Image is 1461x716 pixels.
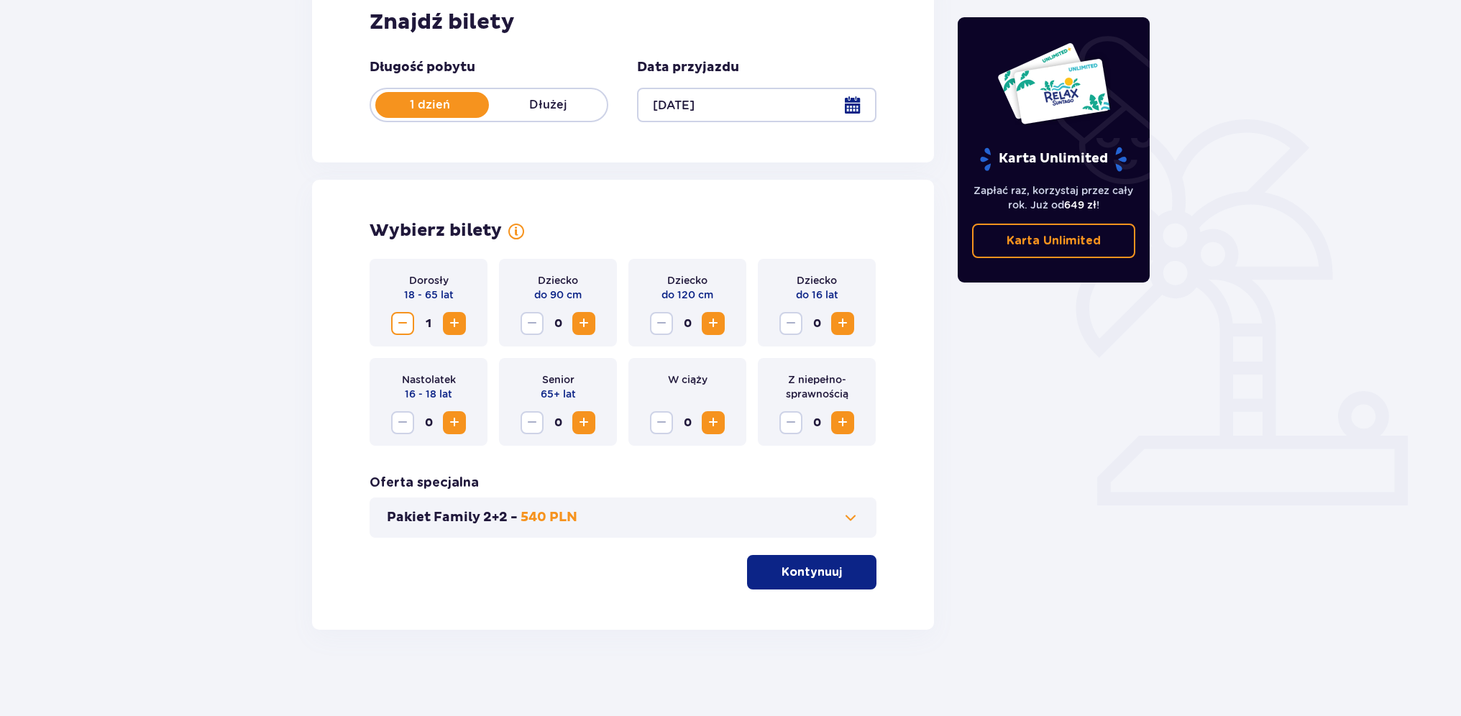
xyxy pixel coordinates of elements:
p: Dziecko [538,273,578,288]
button: Zwiększ [702,411,725,434]
span: 0 [676,411,699,434]
button: Zmniejsz [779,312,802,335]
span: 0 [805,312,828,335]
button: Zwiększ [443,411,466,434]
button: Zwiększ [572,312,595,335]
p: Długość pobytu [370,59,475,76]
p: Karta Unlimited [979,147,1128,172]
p: Karta Unlimited [1007,233,1101,249]
h3: Oferta specjalna [370,474,479,492]
img: Dwie karty całoroczne do Suntago z napisem 'UNLIMITED RELAX', na białym tle z tropikalnymi liśćmi... [997,42,1111,125]
button: Zmniejsz [521,312,544,335]
h2: Wybierz bilety [370,220,502,242]
p: Dziecko [797,273,837,288]
p: Dłużej [489,97,607,113]
button: Zwiększ [572,411,595,434]
button: Zwiększ [831,411,854,434]
p: Zapłać raz, korzystaj przez cały rok. Już od ! [972,183,1136,212]
button: Zmniejsz [779,411,802,434]
p: 65+ lat [541,387,576,401]
span: 0 [676,312,699,335]
button: Pakiet Family 2+2 -540 PLN [387,509,859,526]
button: Zwiększ [831,312,854,335]
p: Senior [542,372,574,387]
p: Dziecko [667,273,707,288]
p: 16 - 18 lat [405,387,452,401]
p: 540 PLN [521,509,577,526]
p: Data przyjazdu [637,59,739,76]
p: Pakiet Family 2+2 - [387,509,518,526]
span: 0 [417,411,440,434]
p: Nastolatek [402,372,456,387]
p: Dorosły [409,273,449,288]
span: 649 zł [1064,199,1096,211]
p: do 16 lat [796,288,838,302]
button: Zmniejsz [650,411,673,434]
span: 0 [805,411,828,434]
a: Karta Unlimited [972,224,1136,258]
button: Zmniejsz [521,411,544,434]
p: 1 dzień [371,97,489,113]
p: do 90 cm [534,288,582,302]
span: 1 [417,312,440,335]
p: Kontynuuj [782,564,842,580]
button: Zwiększ [702,312,725,335]
span: 0 [546,411,569,434]
button: Zmniejsz [391,312,414,335]
p: Z niepełno­sprawnością [769,372,864,401]
button: Zmniejsz [650,312,673,335]
span: 0 [546,312,569,335]
button: Zmniejsz [391,411,414,434]
p: 18 - 65 lat [404,288,454,302]
button: Zwiększ [443,312,466,335]
p: W ciąży [668,372,707,387]
button: Kontynuuj [747,555,876,589]
h2: Znajdź bilety [370,9,876,36]
p: do 120 cm [661,288,713,302]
